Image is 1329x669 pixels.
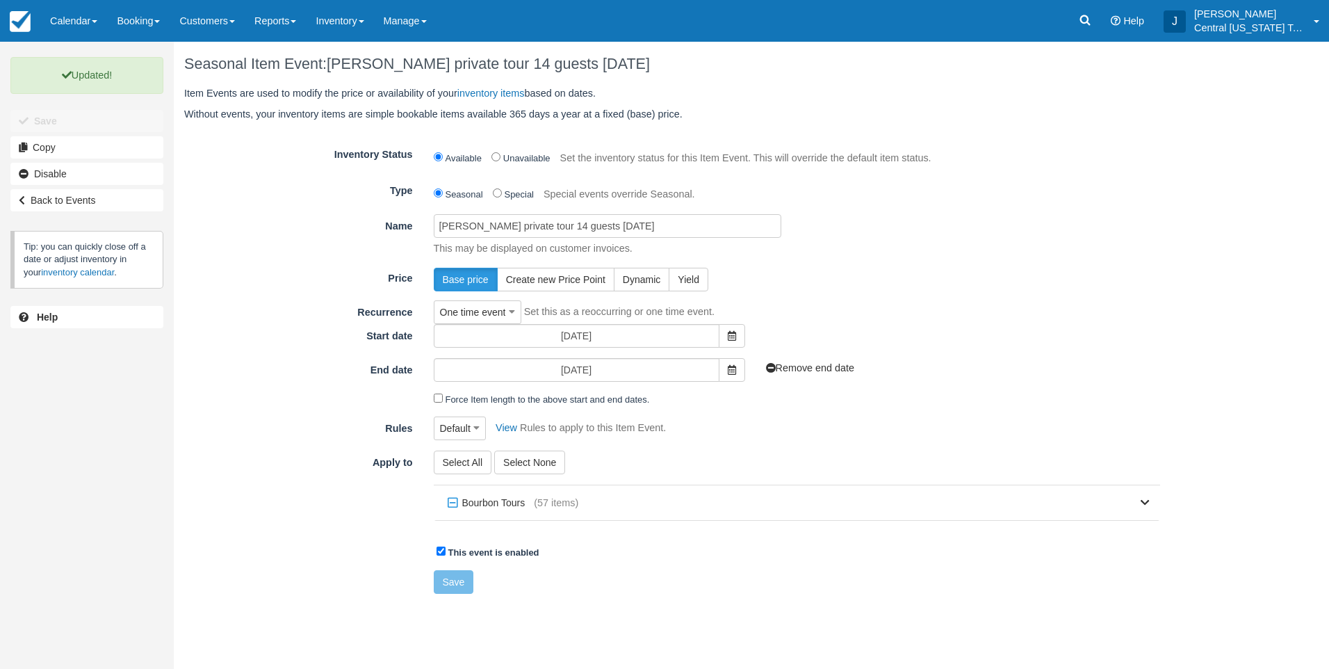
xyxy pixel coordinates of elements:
button: Save [434,570,474,594]
a: Copy [10,136,163,159]
p: Central [US_STATE] Tours [1194,21,1305,35]
p: Without events, your inventory items are simple bookable items available 365 days a year at a fix... [184,107,1160,122]
button: Base price [434,268,498,291]
label: End date [174,358,423,378]
label: Force Item length to the above start and end dates. [446,394,650,405]
p: [PERSON_NAME] [1194,7,1305,21]
button: Default [434,417,487,440]
a: inventory items [457,88,525,99]
span: (57 items) [534,496,578,510]
label: Inventory Status [174,143,423,162]
button: Create new Price Point [497,268,614,291]
button: Select None [494,451,565,474]
label: Start date [174,324,423,344]
p: Updated! [10,57,163,94]
label: Name [174,214,423,234]
a: Disable [10,163,163,185]
button: One time event [434,300,521,324]
span: Help [1123,15,1144,26]
label: Seasonal [446,189,483,200]
span: Create new Price Point [506,274,605,285]
img: checkfront-main-nav-mini-logo.png [10,11,31,32]
p: Set this as a reoccurring or one time event. [524,305,715,319]
label: Type [174,179,423,198]
span: Dynamic [623,274,660,285]
h1: Seasonal Item Event: [184,56,1160,72]
strong: This event is enabled [448,547,539,558]
b: Save [34,115,57,127]
a: Back to Events [10,189,163,211]
a: Remove end date [766,362,855,373]
label: Recurrence [174,300,423,320]
button: Select All [434,451,492,474]
label: Price [174,266,423,286]
span: Yield [678,274,699,285]
label: Apply to [174,451,423,470]
label: Bourbon Tours [444,492,535,513]
a: View [489,422,517,433]
p: Special events override Seasonal. [544,184,695,206]
b: Help [37,312,58,323]
p: Item Events are used to modify the price or availability of your based on dates. [184,86,1160,101]
label: Available [446,153,482,163]
div: J [1164,10,1186,33]
p: Set the inventory status for this Item Event. This will override the default item status. [560,147,931,170]
button: Dynamic [614,268,669,291]
p: Rules to apply to this Item Event. [520,421,666,435]
label: Rules [174,417,423,436]
button: Save [10,110,163,132]
i: Help [1111,16,1120,26]
a: inventory calendar [41,267,114,277]
p: This may be displayed on customer invoices. [423,241,1161,256]
a: Help [10,306,163,328]
span: [PERSON_NAME] private tour 14 guests [DATE] [327,55,650,72]
span: Base price [443,274,489,285]
span: One time event [440,305,506,319]
span: Default [440,421,471,435]
p: Tip: you can quickly close off a date or adjust inventory in your . [10,231,163,289]
label: Special [505,189,534,200]
button: Yield [669,268,708,291]
label: Unavailable [503,153,551,163]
